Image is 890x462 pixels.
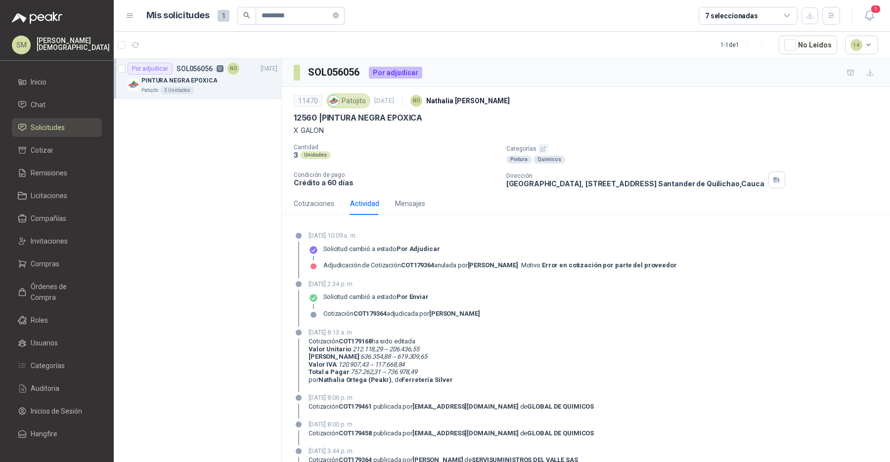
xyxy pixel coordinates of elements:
a: Compañías [12,209,102,228]
span: Compras [31,258,59,269]
p: Condición de pago [294,171,498,178]
img: Company Logo [128,79,139,90]
p: Solicitud cambió a estado [323,293,429,301]
div: SM [12,36,31,54]
a: Inicios de Sesión [12,402,102,420]
em: 636.354,88 [360,353,391,360]
p: 12560 | PINTURA NEGRA EPOXICA [294,113,422,123]
p: [DATE] [374,96,394,106]
span: Solicitudes [31,122,65,133]
a: Hangfire [12,424,102,443]
p: [DATE] [261,64,277,74]
a: Por adjudicarSOL05605612NO[DATE] Company LogoPINTURA NEGRA EPOXICAPatojito3 Unidades [114,59,281,99]
div: Químicos [534,156,565,164]
span: Inicios de Sesión [31,406,82,417]
span: Chat [31,99,45,110]
p: [DATE] 8:00 p. m. [309,420,594,429]
strong: COT179461 [339,403,372,410]
div: Pintura [506,156,532,164]
button: 14 [845,36,879,54]
a: Órdenes de Compra [12,277,102,307]
h3: SOL056056 [308,65,361,80]
a: Auditoria [12,379,102,398]
p: 12 [217,65,223,72]
a: Solicitudes [12,118,102,137]
a: Invitaciones [12,232,102,251]
a: Cotizar [12,141,102,160]
strong: Por enviar [397,293,429,300]
span: Roles [31,315,48,326]
div: Cotizaciones [294,198,334,209]
p: : → [309,361,452,369]
strong: [PERSON_NAME] [309,353,359,360]
a: Remisiones [12,164,102,182]
p: : → [309,368,452,376]
div: Cotización ha sido editada por , de [309,337,452,384]
strong: [PERSON_NAME] [429,310,480,317]
button: 1 [860,7,878,25]
em: 736.978,49 [387,368,417,376]
p: X GALON [294,125,878,136]
button: No Leídos [779,36,837,54]
a: Licitaciones [12,186,102,205]
p: [GEOGRAPHIC_DATA], [STREET_ADDRESS] Santander de Quilichao , Cauca [506,179,764,188]
p: [DATE] 10:09 a. m. [309,231,677,241]
div: Patojito [326,93,370,108]
em: 120.907,43 [338,361,368,368]
span: close-circle [333,11,339,20]
span: 1 [218,10,229,22]
span: close-circle [333,12,339,18]
em: 117.668,84 [375,361,405,368]
p: [DATE] 3:44 p. m. [309,446,578,456]
strong: COT179458 [339,429,372,437]
span: 1 [870,4,881,14]
a: Compras [12,254,102,273]
em: 206.436,55 [389,345,419,353]
div: Cotización adjudicada por [323,310,480,318]
a: Chat [12,95,102,114]
div: NO [410,95,422,107]
span: Hangfire [31,428,57,439]
img: Company Logo [328,95,339,106]
div: 3 Unidades [160,86,194,94]
span: Licitaciones [31,190,67,201]
span: Órdenes de Compra [31,281,92,303]
div: Por adjudicar [128,63,173,75]
h1: Mis solicitudes [146,8,210,23]
span: Categorías [31,360,65,371]
span: search [243,12,250,19]
strong: GLOBAL DE QUIMICOS [527,429,594,437]
div: Mensajes [395,198,425,209]
p: Categorías [506,144,886,154]
b: Nathalia Ortega (Peakr) [318,376,392,383]
p: [DATE] 8:13 a. m. [309,328,452,337]
strong: COT179168 [339,337,372,345]
p: Solicitud cambió a estado [323,245,440,253]
div: Cotización publicada por de [309,429,594,437]
span: Inicio [31,77,46,87]
strong: Total a Pagar [309,368,349,376]
strong: Valor Unitario [309,345,351,353]
strong: [EMAIL_ADDRESS][DOMAIN_NAME] [412,403,519,410]
p: [PERSON_NAME] [DEMOGRAPHIC_DATA] [37,37,110,51]
p: 3 [294,151,298,159]
div: NO [227,63,239,75]
div: 1 - 1 de 1 [720,37,771,53]
strong: GLOBAL DE QUIMICOS [527,403,594,410]
p: Crédito a 60 días [294,178,498,187]
strong: [EMAIL_ADDRESS][DOMAIN_NAME] [412,429,519,437]
div: Actividad [350,198,379,209]
div: Por adjudicar [369,67,422,79]
span: Compañías [31,213,66,224]
span: Remisiones [31,168,67,178]
p: : → [309,345,452,353]
strong: Por adjudicar [397,245,440,252]
strong: COT179364 [401,261,434,269]
a: Categorías [12,356,102,375]
strong: [PERSON_NAME] [468,261,518,269]
span: Usuarios [31,337,58,348]
div: Adjudicación de Cotización anulada por . Motivo: [323,261,677,269]
img: Logo peakr [12,12,62,24]
p: SOL056056 [177,65,213,72]
div: Unidades [300,151,331,159]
